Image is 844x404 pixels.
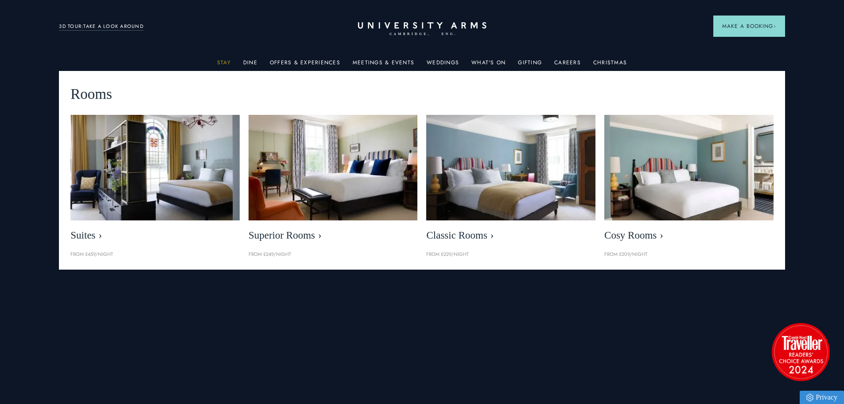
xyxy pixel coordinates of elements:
[358,22,486,36] a: Home
[426,251,595,259] p: From £229/night
[713,16,785,37] button: Make a BookingArrow icon
[70,229,240,242] span: Suites
[604,229,774,242] span: Cosy Rooms
[554,59,581,71] a: Careers
[243,59,257,71] a: Dine
[604,115,774,220] img: image-0c4e569bfe2498b75de12d7d88bf10a1f5f839d4-400x250-jpg
[59,23,144,31] a: 3D TOUR:TAKE A LOOK AROUND
[217,59,231,71] a: Stay
[426,115,595,246] a: image-7eccef6fe4fe90343db89eb79f703814c40db8b4-400x250-jpg Classic Rooms
[806,394,813,401] img: Privacy
[70,115,240,246] a: image-21e87f5add22128270780cf7737b92e839d7d65d-400x250-jpg Suites
[471,59,506,71] a: What's On
[249,115,418,246] a: image-5bdf0f703dacc765be5ca7f9d527278f30b65e65-400x250-jpg Superior Rooms
[593,59,627,71] a: Christmas
[270,59,340,71] a: Offers & Experiences
[518,59,542,71] a: Gifting
[249,251,418,259] p: From £249/night
[426,115,595,220] img: image-7eccef6fe4fe90343db89eb79f703814c40db8b4-400x250-jpg
[70,251,240,259] p: From £459/night
[800,391,844,404] a: Privacy
[773,25,776,28] img: Arrow icon
[249,229,418,242] span: Superior Rooms
[249,115,418,220] img: image-5bdf0f703dacc765be5ca7f9d527278f30b65e65-400x250-jpg
[767,318,834,385] img: image-2524eff8f0c5d55edbf694693304c4387916dea5-1501x1501-png
[604,251,774,259] p: From £209/night
[353,59,414,71] a: Meetings & Events
[427,59,459,71] a: Weddings
[722,22,776,30] span: Make a Booking
[70,115,240,220] img: image-21e87f5add22128270780cf7737b92e839d7d65d-400x250-jpg
[70,82,112,106] span: Rooms
[426,229,595,242] span: Classic Rooms
[604,115,774,246] a: image-0c4e569bfe2498b75de12d7d88bf10a1f5f839d4-400x250-jpg Cosy Rooms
